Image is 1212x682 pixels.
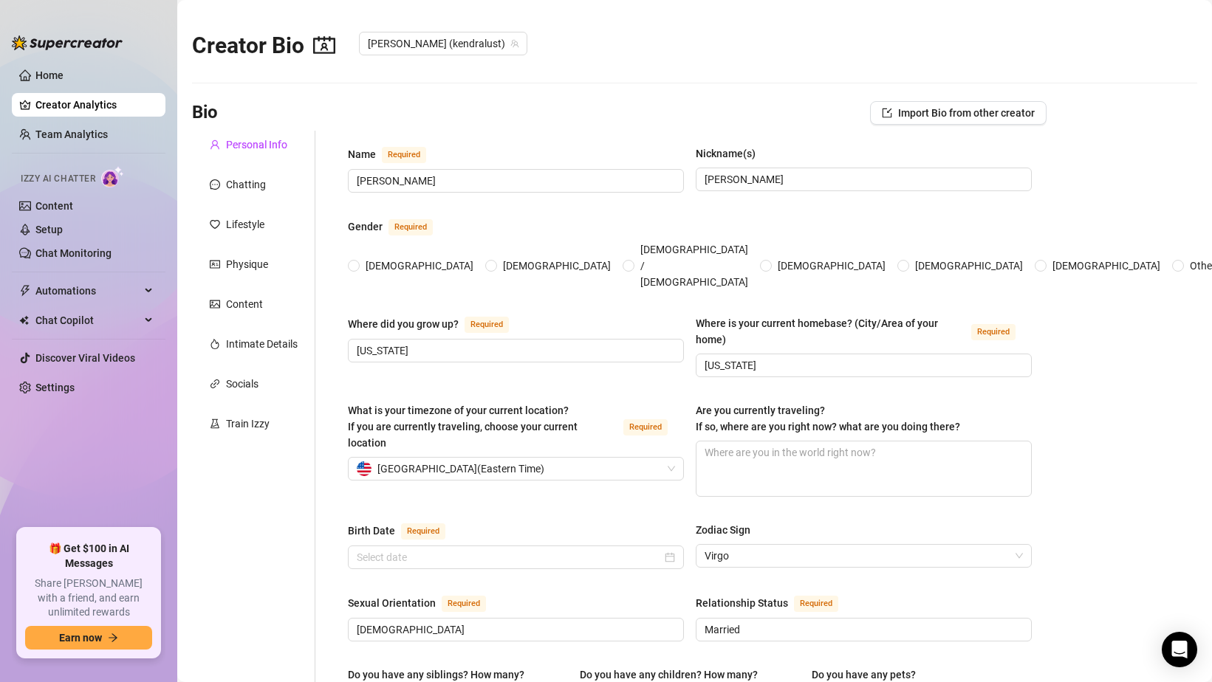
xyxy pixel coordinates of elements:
input: Where is your current homebase? (City/Area of your home) [705,357,1020,373]
span: Required [401,523,445,540]
a: Team Analytics [35,128,108,140]
label: Nickname(s) [696,145,766,162]
span: Required [442,596,486,612]
label: Where is your current homebase? (City/Area of your home) [696,315,1032,348]
span: Required [623,419,668,435]
span: Import Bio from other creator [898,107,1035,119]
div: Zodiac Sign [696,522,750,538]
span: link [210,379,220,389]
div: Sexual Orientation [348,595,436,611]
label: Relationship Status [696,594,855,612]
div: Open Intercom Messenger [1162,632,1197,667]
span: Automations [35,279,140,303]
span: [DEMOGRAPHIC_DATA] [772,258,891,274]
h3: Bio [192,101,218,125]
span: idcard [210,259,220,269]
input: Sexual Orientation [357,621,672,638]
span: fire [210,339,220,349]
span: Virgo [705,545,1023,567]
span: user [210,139,220,150]
span: Are you currently traveling? If so, where are you right now? what are you doing there? [696,404,960,433]
div: Content [226,296,263,312]
span: Share [PERSON_NAME] with a friend, and earn unlimited rewards [25,576,152,620]
label: Birth Date [348,522,462,540]
span: import [882,108,892,118]
span: Required [971,324,1016,340]
span: thunderbolt [19,285,31,297]
span: arrow-right [108,633,118,643]
div: Intimate Details [226,336,298,352]
span: picture [210,299,220,309]
label: Sexual Orientation [348,594,502,612]
div: Where did you grow up? [348,316,459,332]
span: heart [210,219,220,230]
span: Earn now [59,632,102,644]
a: Creator Analytics [35,93,154,117]
div: Chatting [226,176,266,193]
button: Earn nowarrow-right [25,626,152,650]
a: Content [35,200,73,212]
span: experiment [210,418,220,429]
span: Required [388,219,433,235]
img: logo-BBDzfeDw.svg [12,35,123,50]
span: contacts [313,34,335,56]
span: team [510,39,519,48]
input: Nickname(s) [705,171,1020,187]
div: Socials [226,376,259,392]
div: Personal Info [226,137,287,153]
span: [GEOGRAPHIC_DATA] ( Eastern Time ) [377,458,544,480]
span: Required [382,147,426,163]
span: [DEMOGRAPHIC_DATA] [1047,258,1166,274]
a: Settings [35,382,75,393]
div: Train Izzy [226,416,270,432]
span: message [210,179,220,190]
span: Izzy AI Chatter [21,172,95,186]
span: [DEMOGRAPHIC_DATA] [497,258,617,274]
input: Name [357,173,672,189]
span: 🎁 Get $100 in AI Messages [25,542,152,571]
a: Chat Monitoring [35,247,112,259]
div: Where is your current homebase? (City/Area of your home) [696,315,965,348]
div: Physique [226,256,268,272]
label: Zodiac Sign [696,522,761,538]
span: Required [465,317,509,333]
span: Kendra (kendralust) [368,32,518,55]
input: Where did you grow up? [357,342,672,359]
a: Discover Viral Videos [35,352,135,364]
input: Birth Date [357,549,662,565]
div: Name [348,146,376,162]
label: Where did you grow up? [348,315,525,333]
label: Name [348,145,442,163]
div: Birth Date [348,523,395,539]
img: Chat Copilot [19,315,29,325]
span: [DEMOGRAPHIC_DATA] / [DEMOGRAPHIC_DATA] [634,241,754,290]
div: Lifestyle [226,216,264,232]
span: [DEMOGRAPHIC_DATA] [360,258,479,274]
div: Gender [348,218,383,235]
div: Relationship Status [696,595,788,611]
span: Required [794,596,838,612]
a: Home [35,69,64,81]
input: Relationship Status [705,621,1020,638]
span: What is your timezone of your current location? If you are currently traveling, choose your curre... [348,404,578,449]
span: Chat Copilot [35,309,140,332]
label: Gender [348,218,449,235]
button: Import Bio from other creator [870,101,1047,125]
span: [DEMOGRAPHIC_DATA] [909,258,1029,274]
img: AI Chatter [101,166,124,187]
h2: Creator Bio [192,32,335,60]
img: us [357,461,372,476]
div: Nickname(s) [696,145,756,162]
a: Setup [35,224,63,235]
